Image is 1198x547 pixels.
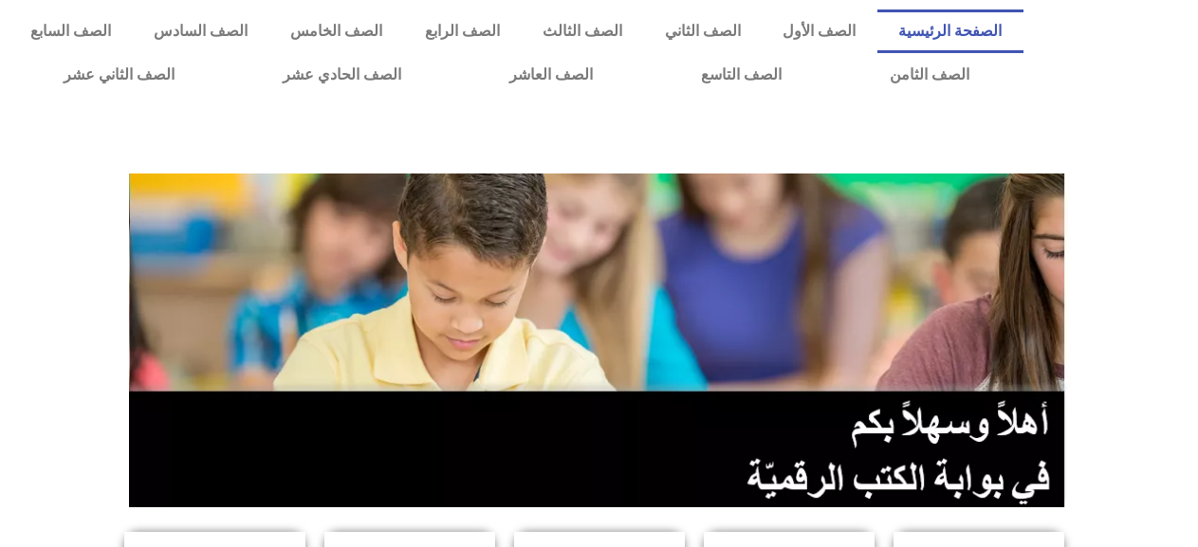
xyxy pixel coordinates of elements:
[133,9,269,53] a: الصف السادس
[643,9,762,53] a: الصف الثاني
[9,9,133,53] a: الصف السابع
[9,53,229,97] a: الصف الثاني عشر
[762,9,877,53] a: الصف الأول
[521,9,643,53] a: الصف الثالث
[404,9,522,53] a: الصف الرابع
[269,9,404,53] a: الصف الخامس
[647,53,836,97] a: الصف التاسع
[877,9,1023,53] a: الصفحة الرئيسية
[836,53,1023,97] a: الصف الثامن
[455,53,647,97] a: الصف العاشر
[229,53,455,97] a: الصف الحادي عشر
